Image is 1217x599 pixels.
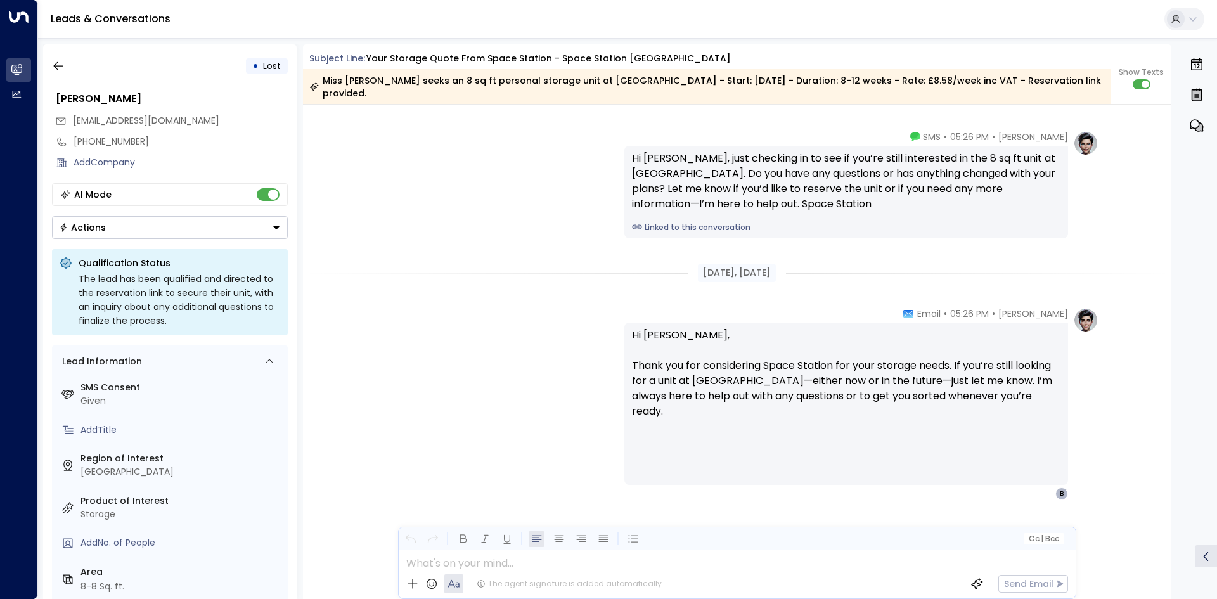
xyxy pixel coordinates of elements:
[998,131,1068,143] span: [PERSON_NAME]
[73,114,219,127] span: bchvanooijen1@outlook.com
[698,264,776,282] div: [DATE], [DATE]
[917,307,941,320] span: Email
[1023,533,1064,545] button: Cc|Bcc
[73,114,219,127] span: [EMAIL_ADDRESS][DOMAIN_NAME]
[59,222,106,233] div: Actions
[992,307,995,320] span: •
[80,381,283,394] label: SMS Consent
[477,578,662,589] div: The agent signature is added automatically
[74,135,288,148] div: [PHONE_NUMBER]
[1073,131,1098,156] img: profile-logo.png
[74,156,288,169] div: AddCompany
[632,151,1060,212] div: Hi [PERSON_NAME], just checking in to see if you’re still interested in the 8 sq ft unit at [GEOG...
[252,55,259,77] div: •
[632,222,1060,233] a: Linked to this conversation
[309,52,365,65] span: Subject Line:
[56,91,288,106] div: [PERSON_NAME]
[923,131,941,143] span: SMS
[632,328,1060,434] p: Hi [PERSON_NAME], Thank you for considering Space Station for your storage needs. If you’re still...
[80,394,283,408] div: Given
[1055,487,1068,500] div: B
[1119,67,1164,78] span: Show Texts
[992,131,995,143] span: •
[58,355,142,368] div: Lead Information
[79,272,280,328] div: The lead has been qualified and directed to the reservation link to secure their unit, with an in...
[80,423,283,437] div: AddTitle
[402,531,418,547] button: Undo
[944,307,947,320] span: •
[944,131,947,143] span: •
[52,216,288,239] div: Button group with a nested menu
[79,257,280,269] p: Qualification Status
[80,508,283,521] div: Storage
[1041,534,1043,543] span: |
[309,74,1104,100] div: Miss [PERSON_NAME] seeks an 8 sq ft personal storage unit at [GEOGRAPHIC_DATA] - Start: [DATE] - ...
[950,307,989,320] span: 05:26 PM
[80,565,283,579] label: Area
[950,131,989,143] span: 05:26 PM
[80,580,124,593] div: 8-8 Sq. ft.
[1073,307,1098,333] img: profile-logo.png
[52,216,288,239] button: Actions
[80,465,283,479] div: [GEOGRAPHIC_DATA]
[80,452,283,465] label: Region of Interest
[80,536,283,550] div: AddNo. of People
[74,188,112,201] div: AI Mode
[998,307,1068,320] span: [PERSON_NAME]
[51,11,171,26] a: Leads & Conversations
[263,60,281,72] span: Lost
[366,52,731,65] div: Your storage quote from Space Station - Space Station [GEOGRAPHIC_DATA]
[80,494,283,508] label: Product of Interest
[1028,534,1059,543] span: Cc Bcc
[425,531,441,547] button: Redo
